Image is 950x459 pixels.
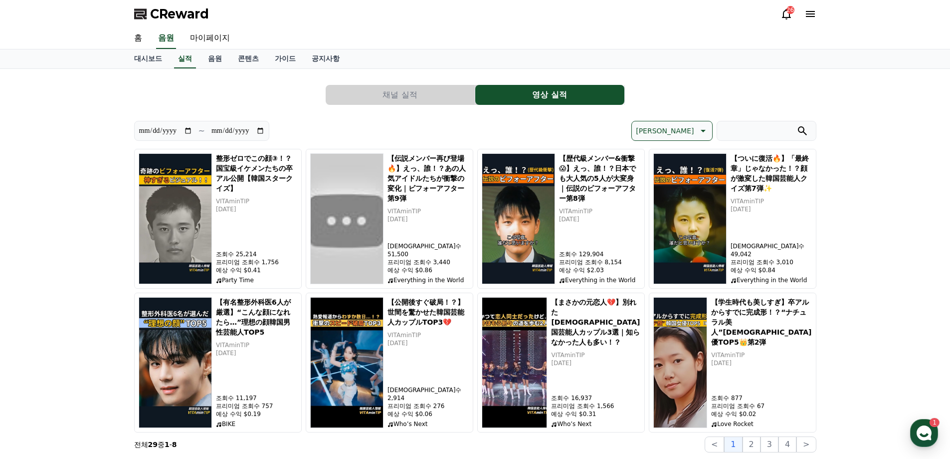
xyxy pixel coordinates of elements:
[216,341,297,349] p: VITAminTIP
[156,28,176,49] a: 음원
[731,266,812,274] p: 예상 수익 $0.84
[559,207,640,215] p: VITAminTIP
[216,197,297,205] p: VITAminTIP
[731,242,812,258] p: [DEMOGRAPHIC_DATA]수 49,042
[387,207,469,215] p: VITAminTIP
[148,441,158,449] strong: 29
[387,215,469,223] p: [DATE]
[310,153,383,284] img: 【伝説メンバー再び登場🔥】えっ、誰！？あの人気アイドルたちが衝撃の変化｜ビフォーアフター第9弾
[653,153,727,284] img: 【ついに復活🔥】「最終章」じゃなかった！？顔が激変した韓国芸能人クイズ第7弾✨
[649,293,816,433] button: 【学生時代も美しすぎ】卒アルからすでに完成形！？“ナチュラル美人”韓国女優TOP5👑第2弾 【学生時代も美しすぎ】卒アルからすでに完成形！？“ナチュラル美人”[DEMOGRAPHIC_DATA]...
[475,85,624,105] button: 영상 실적
[126,28,150,49] a: 홈
[551,297,640,347] h5: 【まさかの元恋人💔】別れた[DEMOGRAPHIC_DATA]国芸能人カップル3選｜知らなかった人も多い！？
[216,266,297,274] p: 예상 수익 $0.41
[559,250,640,258] p: 조회수 129,904
[216,402,297,410] p: 프리미엄 조회수 757
[134,440,177,450] p: 전체 중 -
[216,297,297,337] h5: 【有名整形外科医6人が厳選】“こんな顔になれたら…”理想の顔韓国男性芸能人TOP5
[559,276,640,284] p: Everything in the World
[134,293,302,433] button: 【有名整形外科医6人が厳選】“こんな顔になれたら…”理想の顔韓国男性芸能人TOP5 【有名整形外科医6人が厳選】“こんな顔になれたら…”理想の顔韓国男性芸能人TOP5 VITAminTIP [D...
[559,266,640,274] p: 예상 수익 $2.03
[631,121,712,141] button: [PERSON_NAME]
[711,420,811,428] p: Love Rocket
[636,124,694,138] p: [PERSON_NAME]
[559,153,640,203] h5: 【歴代級メンバー&衝撃😱】えっ、誰！？日本でも大人気の5人が大変身｜伝説のビフォーアフター第8弾
[216,258,297,266] p: 프리미엄 조회수 1,756
[711,351,811,359] p: VITAminTIP
[551,410,640,418] p: 예상 수익 $0.31
[387,258,469,266] p: 프리미엄 조회수 3,440
[66,317,129,342] a: 1Messages
[3,317,66,342] a: Home
[711,394,811,402] p: 조회수 877
[731,276,812,284] p: Everything in the World
[216,420,297,428] p: BIKE
[387,153,469,203] h5: 【伝説メンバー再び登場🔥】えっ、誰！？あの人気アイドルたちが衝撃の変化｜ビフォーアフター第9弾
[267,49,304,68] a: 가이드
[477,293,645,433] button: 【まさかの元恋人💔】別れた韓国芸能人カップル3選｜知らなかった人も多い！？ 【まさかの元恋人💔】別れた[DEMOGRAPHIC_DATA]国芸能人カップル3選｜知らなかった人も多い！？ VITA...
[711,297,811,347] h5: 【学生時代も美しすぎ】卒アルからすでに完成形！？“ナチュラル美人”[DEMOGRAPHIC_DATA]優TOP5👑第2弾
[216,276,297,284] p: Party Time
[482,297,548,428] img: 【まさかの元恋人💔】別れた韓国芸能人カップル3選｜知らなかった人も多い！？
[216,205,297,213] p: [DATE]
[387,410,469,418] p: 예상 수익 $0.06
[150,6,209,22] span: CReward
[387,331,469,339] p: VITAminTIP
[139,153,212,284] img: 整形ゼロでこの顔③！？国宝級イケメンたちの卒アル公開【韓国スタークイズ】
[760,437,778,453] button: 3
[387,242,469,258] p: [DEMOGRAPHIC_DATA]수 51,500
[216,153,297,193] h5: 整形ゼロでこの顔③！？国宝級イケメンたちの卒アル公開【韓国スタークイズ】
[310,297,383,428] img: 【公開後すぐ破局！？】世間を驚かせた韓国芸能人カップルTOP3💔
[387,386,469,402] p: [DEMOGRAPHIC_DATA]수 2,914
[653,297,708,428] img: 【学生時代も美しすぎ】卒アルからすでに完成形！？“ナチュラル美人”韓国女優TOP5👑第2弾
[165,441,170,449] strong: 1
[148,332,172,340] span: Settings
[134,149,302,289] button: 整形ゼロでこの顔③！？国宝級イケメンたちの卒アル公開【韓国スタークイズ】 整形ゼロでこの顔③！？国宝級イケメンたちの卒アル公開【韓国スタークイズ】 VITAminTIP [DATE] 조회수 2...
[387,276,469,284] p: Everything in the World
[551,394,640,402] p: 조회수 16,937
[182,28,238,49] a: 마이페이지
[559,215,640,223] p: [DATE]
[216,250,297,258] p: 조회수 25,214
[731,258,812,266] p: 프리미엄 조회수 3,010
[306,149,473,289] button: 【伝説メンバー再び登場🔥】えっ、誰！？あの人気アイドルたちが衝撃の変化｜ビフォーアフター第9弾 【伝説メンバー再び登場🔥】えっ、誰！？あの人気アイドルたちが衝撃の変化｜ビフォーアフター第9弾 V...
[796,437,816,453] button: >
[551,359,640,367] p: [DATE]
[216,394,297,402] p: 조회수 11,197
[780,8,792,20] a: 26
[139,297,212,428] img: 【有名整形外科医6人が厳選】“こんな顔になれたら…”理想の顔韓国男性芸能人TOP5
[731,205,812,213] p: [DATE]
[83,332,112,340] span: Messages
[731,153,812,193] h5: 【ついに復活🔥】「最終章」じゃなかった！？顔が激変した韓国芸能人クイズ第7弾✨
[559,258,640,266] p: 프리미엄 조회수 8,154
[387,402,469,410] p: 프리미엄 조회수 276
[198,125,205,137] p: ~
[778,437,796,453] button: 4
[129,317,191,342] a: Settings
[126,49,170,68] a: 대시보드
[216,349,297,357] p: [DATE]
[216,410,297,418] p: 예상 수익 $0.19
[551,420,640,428] p: Who’s Next
[230,49,267,68] a: 콘텐츠
[477,149,645,289] button: 【歴代級メンバー&衝撃😱】えっ、誰！？日本でも大人気の5人が大変身｜伝説のビフォーアフター第8弾 【歴代級メンバー&衝撃😱】えっ、誰！？日本でも大人気の5人が大変身｜伝説のビフォーアフター第8弾...
[387,420,469,428] p: Who’s Next
[306,293,473,433] button: 【公開後すぐ破局！？】世間を驚かせた韓国芸能人カップルTOP3💔 【公開後すぐ破局！？】世間を驚かせた韓国芸能人カップルTOP3💔 VITAminTIP [DATE] [DEMOGRAPHIC_...
[482,153,555,284] img: 【歴代級メンバー&衝撃😱】えっ、誰！？日本でも大人気の5人が大変身｜伝説のビフォーアフター第8弾
[387,266,469,274] p: 예상 수익 $0.86
[743,437,760,453] button: 2
[172,441,177,449] strong: 8
[134,6,209,22] a: CReward
[304,49,348,68] a: 공지사항
[174,49,196,68] a: 실적
[724,437,742,453] button: 1
[705,437,724,453] button: <
[551,402,640,410] p: 프리미엄 조회수 1,566
[786,6,794,14] div: 26
[731,197,812,205] p: VITAminTIP
[326,85,475,105] button: 채널 실적
[101,316,105,324] span: 1
[387,297,469,327] h5: 【公開後すぐ破局！？】世間を驚かせた韓国芸能人カップルTOP3💔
